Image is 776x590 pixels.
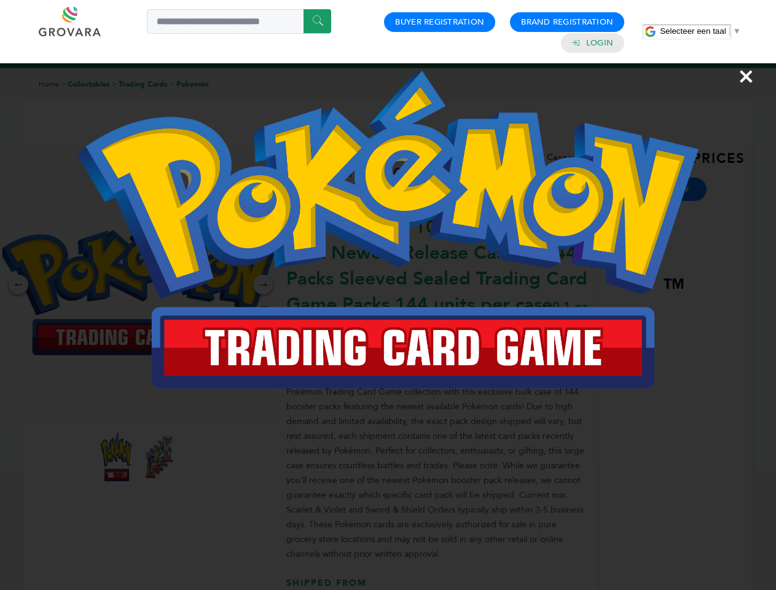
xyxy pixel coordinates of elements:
span: × [738,59,754,93]
span: Selecteer een taal [660,26,726,36]
a: Buyer Registration [395,17,484,28]
a: Brand Registration [521,17,613,28]
img: Image Preview [77,71,698,388]
span: ▼ [733,26,741,36]
a: Login [586,37,613,49]
a: Selecteer een taal​ [660,26,741,36]
input: Search a product or brand... [147,9,331,34]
